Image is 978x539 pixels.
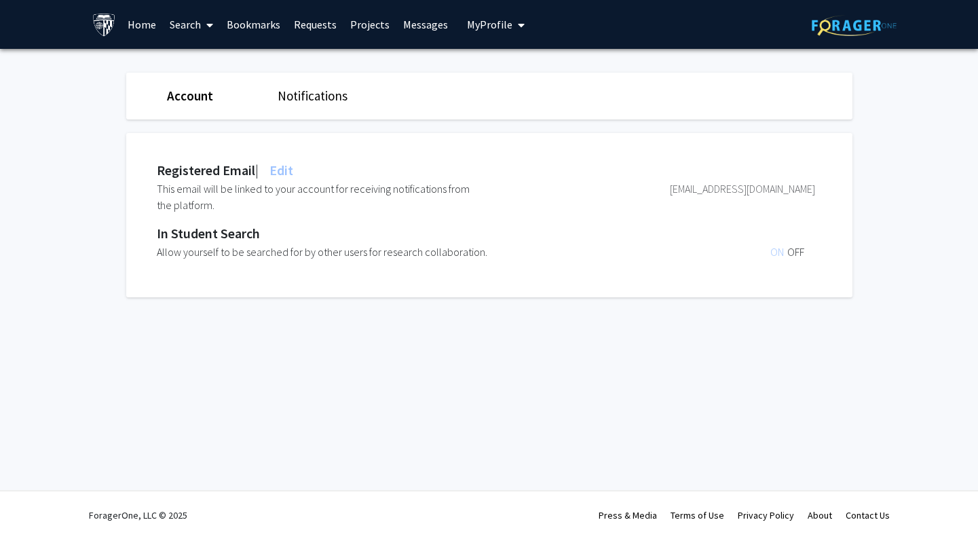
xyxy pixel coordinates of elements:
[167,88,213,104] a: Account
[738,509,794,521] a: Privacy Policy
[787,245,804,259] span: OFF
[255,162,259,179] span: |
[157,223,815,244] div: In Student Search
[157,244,541,260] div: Allow yourself to be searched for by other users for research collaboration.
[599,509,657,521] a: Press & Media
[267,162,293,179] span: Edit
[846,509,890,521] a: Contact Us
[467,18,512,31] span: My Profile
[343,1,396,48] a: Projects
[163,1,220,48] a: Search
[486,181,815,213] div: [EMAIL_ADDRESS][DOMAIN_NAME]
[808,509,832,521] a: About
[220,1,287,48] a: Bookmarks
[287,1,343,48] a: Requests
[157,160,293,181] div: Registered Email
[121,1,163,48] a: Home
[157,181,486,213] div: This email will be linked to your account for receiving notifications from the platform.
[770,245,787,259] span: ON
[812,15,897,36] img: ForagerOne Logo
[396,1,455,48] a: Messages
[92,13,116,37] img: Johns Hopkins University Logo
[671,509,724,521] a: Terms of Use
[10,478,58,529] iframe: Chat
[278,88,347,104] a: Notifications
[89,491,187,539] div: ForagerOne, LLC © 2025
